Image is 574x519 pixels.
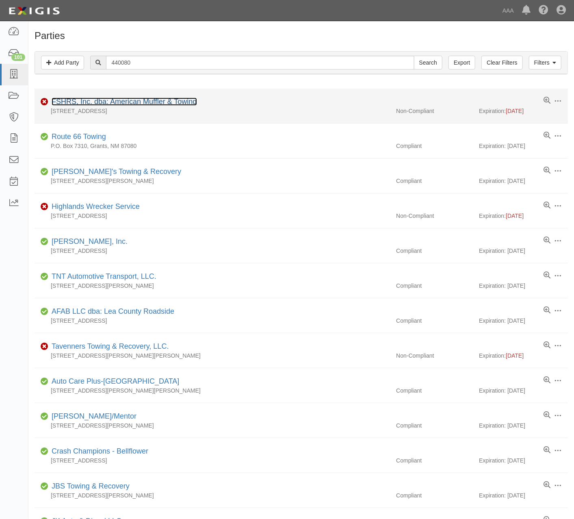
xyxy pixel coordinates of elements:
i: Compliant [41,414,48,419]
i: Compliant [41,449,48,454]
input: Search [414,56,442,69]
a: TNT Automotive Transport, LLC. [52,272,156,280]
div: Compliant [390,142,479,150]
div: [STREET_ADDRESS] [35,212,390,220]
div: [STREET_ADDRESS] [35,317,390,325]
div: Expiration: [DATE] [479,317,568,325]
i: Compliant [41,169,48,175]
span: [DATE] [506,213,524,219]
a: [PERSON_NAME]/Mentor [52,412,136,420]
div: Compliant [390,387,479,395]
div: Compliant [390,456,479,465]
div: Compliant [390,282,479,290]
a: FSHRS, Inc. dba: American Muffler & Towing [52,98,197,106]
div: Tavenners Towing & Recovery, LLC. [48,341,169,352]
div: Route 66 Towing [48,132,106,142]
div: [STREET_ADDRESS][PERSON_NAME] [35,282,390,290]
a: View results summary [544,411,550,419]
a: AFAB LLC dba: Lea County Roadside [52,307,174,315]
a: View results summary [544,271,550,280]
a: [PERSON_NAME]'s Towing & Recovery [52,167,181,176]
div: Non-Compliant [390,352,479,360]
div: J.M. Tire, Inc. [48,237,128,247]
div: [STREET_ADDRESS] [35,107,390,115]
div: Expiration: [DATE] [479,282,568,290]
div: Highlands Wrecker Service [48,202,140,212]
div: [STREET_ADDRESS][PERSON_NAME] [35,421,390,430]
div: [STREET_ADDRESS][PERSON_NAME][PERSON_NAME] [35,352,390,360]
input: Search [106,56,414,69]
a: View results summary [544,97,550,105]
div: Dave's Towing & Recovery [48,167,181,177]
div: AFAB LLC dba: Lea County Roadside [48,306,174,317]
div: Expiration: [DATE] [479,177,568,185]
div: [STREET_ADDRESS] [35,247,390,255]
a: Tavenners Towing & Recovery, LLC. [52,342,169,350]
i: Compliant [41,484,48,489]
div: Expiration: [DATE] [479,491,568,499]
div: Expiration: [479,212,568,220]
div: Non-Compliant [390,212,479,220]
div: Compliant [390,421,479,430]
div: Expiration: [479,352,568,360]
div: Crash Champions - Bellflower [48,446,148,457]
div: Expiration: [DATE] [479,387,568,395]
a: Auto Care Plus-[GEOGRAPHIC_DATA] [52,377,179,385]
div: [STREET_ADDRESS] [35,456,390,465]
div: Conrad's/Mentor [48,411,136,422]
a: View results summary [544,481,550,489]
a: Highlands Wrecker Service [52,202,140,211]
a: Export [448,56,475,69]
div: JBS Towing & Recovery [48,481,130,492]
div: [STREET_ADDRESS][PERSON_NAME] [35,177,390,185]
div: FSHRS, Inc. dba: American Muffler & Towing [48,97,197,107]
div: P.O. Box 7310, Grants, NM 87080 [35,142,390,150]
i: Compliant [41,134,48,140]
h1: Parties [35,30,568,41]
a: View results summary [544,446,550,454]
a: Route 66 Towing [52,132,106,141]
div: Expiration: [479,107,568,115]
div: Non-Compliant [390,107,479,115]
div: Expiration: [DATE] [479,142,568,150]
a: Clear Filters [481,56,522,69]
img: logo-5460c22ac91f19d4615b14bd174203de0afe785f0fc80cf4dbbc73dc1793850b.png [6,4,62,18]
a: Crash Champions - Bellflower [52,447,148,455]
div: Compliant [390,247,479,255]
a: View results summary [544,202,550,210]
div: TNT Automotive Transport, LLC. [48,271,156,282]
a: AAA [498,2,518,19]
a: View results summary [544,167,550,175]
a: View results summary [544,306,550,315]
div: [STREET_ADDRESS][PERSON_NAME][PERSON_NAME] [35,387,390,395]
a: Filters [529,56,561,69]
i: Non-Compliant [41,204,48,210]
div: Compliant [390,317,479,325]
i: Non-Compliant [41,99,48,105]
div: 101 [11,54,25,61]
a: JBS Towing & Recovery [52,482,130,490]
div: Expiration: [DATE] [479,421,568,430]
i: Help Center - Complianz [539,6,548,15]
a: Add Party [41,56,84,69]
i: Compliant [41,239,48,245]
span: [DATE] [506,352,524,359]
i: Compliant [41,379,48,384]
div: [STREET_ADDRESS][PERSON_NAME] [35,491,390,499]
i: Compliant [41,309,48,315]
div: Compliant [390,491,479,499]
a: View results summary [544,376,550,384]
div: Expiration: [DATE] [479,456,568,465]
a: [PERSON_NAME], Inc. [52,237,128,245]
i: Non-Compliant [41,344,48,350]
div: Auto Care Plus-Manchester [48,376,179,387]
span: [DATE] [506,108,524,114]
a: View results summary [544,341,550,350]
div: Expiration: [DATE] [479,247,568,255]
i: Compliant [41,274,48,280]
a: View results summary [544,237,550,245]
div: Compliant [390,177,479,185]
a: View results summary [544,132,550,140]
